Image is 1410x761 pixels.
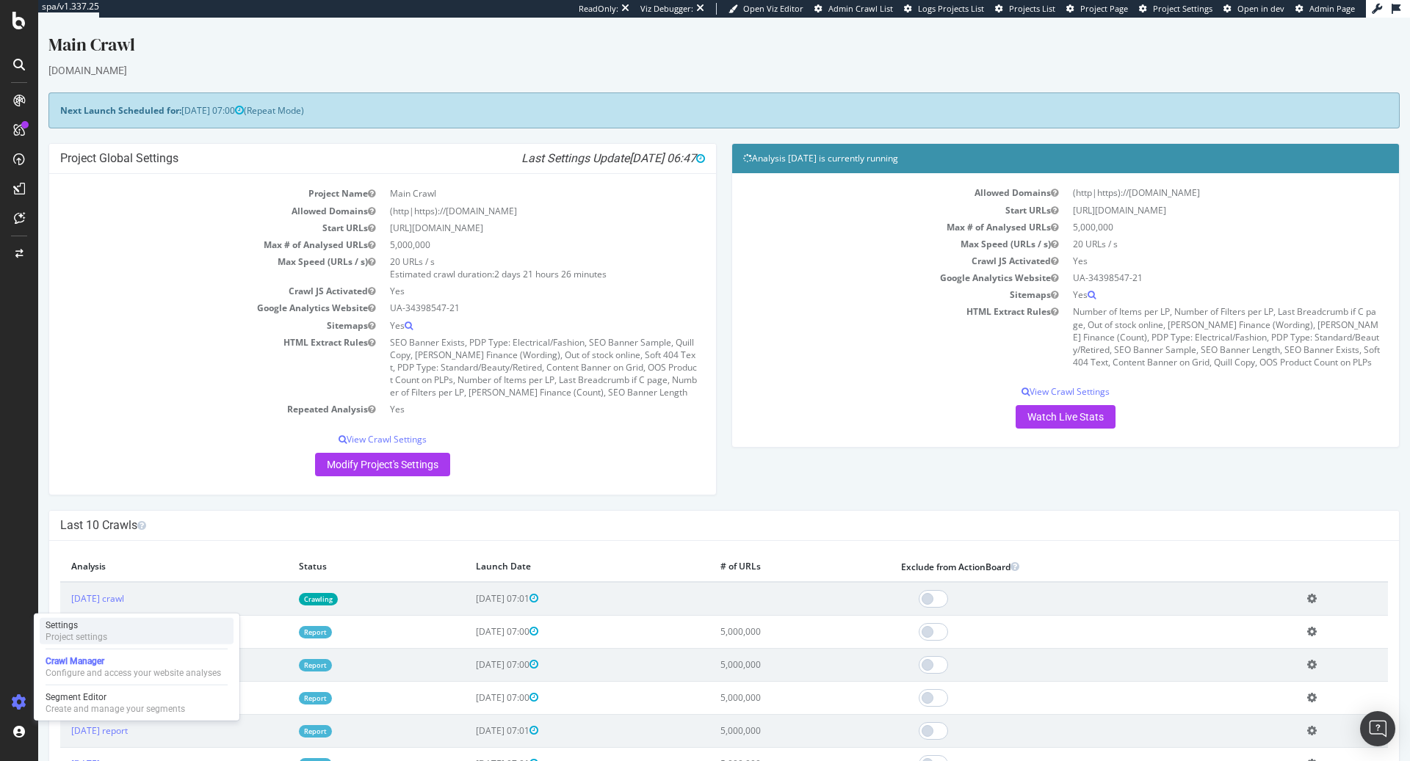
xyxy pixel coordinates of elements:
[828,3,893,14] span: Admin Crawl List
[46,691,185,703] div: Segment Editor
[22,134,667,148] h4: Project Global Settings
[1027,252,1350,269] td: UA-34398547-21
[33,707,90,719] a: [DATE] report
[1139,3,1212,15] a: Project Settings
[743,3,803,14] span: Open Viz Editor
[438,641,500,653] span: [DATE] 07:00
[22,219,344,236] td: Max # of Analysed URLs
[22,500,1350,515] h4: Last 10 Crawls
[904,3,984,15] a: Logs Projects List
[438,707,500,719] span: [DATE] 07:01
[705,269,1027,285] td: Sitemaps
[143,87,206,99] span: [DATE] 07:00
[10,15,1362,45] div: Main Crawl
[344,185,667,202] td: (http|https)://[DOMAIN_NAME]
[438,674,500,686] span: [DATE] 07:00
[46,619,107,631] div: Settings
[705,167,1027,183] td: Allowed Domains
[46,655,221,667] div: Crawl Manager
[705,235,1027,252] td: Crawl JS Activated
[438,575,500,587] span: [DATE] 07:01
[344,299,667,316] td: Yes
[344,202,667,219] td: [URL][DOMAIN_NAME]
[705,252,1027,269] td: Google Analytics Website
[1027,218,1350,235] td: 20 URLs / s
[456,250,568,263] span: 2 days 21 hours 26 minutes
[46,667,221,679] div: Configure and access your website analyses
[33,674,90,686] a: [DATE] report
[277,435,412,459] a: Modify Project's Settings
[977,387,1077,411] a: Watch Live Stats
[1027,167,1350,183] td: (http|https)://[DOMAIN_NAME]
[705,285,1027,353] td: HTML Extract Rules
[344,316,667,384] td: SEO Banner Exists, PDP Type: Electrical/Fashion, SEO Banner Sample, Quill Copy, [PERSON_NAME] Fin...
[344,236,667,265] td: 20 URLs / s Estimated crawl duration:
[46,631,107,643] div: Project settings
[1237,3,1284,14] span: Open in dev
[22,265,344,282] td: Crawl JS Activated
[427,534,671,564] th: Launch Date
[705,184,1027,201] td: Start URLs
[261,707,294,720] a: Report
[1223,3,1284,15] a: Open in dev
[1080,3,1128,14] span: Project Page
[33,608,90,620] a: [DATE] report
[22,299,344,316] td: Sitemaps
[10,75,1362,111] div: (Repeat Mode)
[1309,3,1355,14] span: Admin Page
[1009,3,1055,14] span: Projects List
[40,654,234,680] a: Crawl ManagerConfigure and access your website analyses
[33,740,90,752] a: [DATE] report
[438,740,500,752] span: [DATE] 07:01
[591,134,667,148] span: [DATE] 06:47
[705,201,1027,218] td: Max # of Analysed URLs
[22,236,344,265] td: Max Speed (URLs / s)
[261,575,300,588] a: Crawling
[438,608,500,620] span: [DATE] 07:00
[640,3,693,15] div: Viz Debugger:
[671,663,852,696] td: 5,000,000
[814,3,893,15] a: Admin Crawl List
[33,575,86,587] a: [DATE] crawl
[579,3,618,15] div: ReadOnly:
[918,3,984,14] span: Logs Projects List
[22,167,344,184] td: Project Name
[344,219,667,236] td: 5,000,000
[261,674,294,687] a: Report
[483,134,667,148] i: Last Settings Update
[1027,285,1350,353] td: Number of Items per LP, Number of Filters per LP, Last Breadcrumb if C page, Out of stock online,...
[705,134,1350,148] h4: Analysis [DATE] is currently running
[22,87,143,99] strong: Next Launch Scheduled for:
[344,167,667,184] td: Main Crawl
[344,265,667,282] td: Yes
[705,218,1027,235] td: Max Speed (URLs / s)
[1027,269,1350,285] td: Yes
[261,641,294,654] a: Report
[1360,711,1395,746] div: Open Intercom Messenger
[344,383,667,400] td: Yes
[40,690,234,716] a: Segment EditorCreate and manage your segments
[344,282,667,299] td: UA-34398547-21
[728,3,803,15] a: Open Viz Editor
[1295,3,1355,15] a: Admin Page
[261,608,294,621] a: Report
[1027,235,1350,252] td: Yes
[22,415,667,428] p: View Crawl Settings
[1153,3,1212,14] span: Project Settings
[33,641,90,653] a: [DATE] report
[22,202,344,219] td: Start URLs
[22,282,344,299] td: Google Analytics Website
[705,368,1350,380] p: View Crawl Settings
[261,740,294,753] a: Report
[40,618,234,644] a: SettingsProject settings
[22,534,250,564] th: Analysis
[1027,201,1350,218] td: 5,000,000
[1027,184,1350,201] td: [URL][DOMAIN_NAME]
[22,316,344,384] td: HTML Extract Rules
[671,597,852,630] td: 5,000,000
[22,185,344,202] td: Allowed Domains
[671,630,852,663] td: 5,000,000
[46,703,185,715] div: Create and manage your segments
[22,383,344,400] td: Repeated Analysis
[1066,3,1128,15] a: Project Page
